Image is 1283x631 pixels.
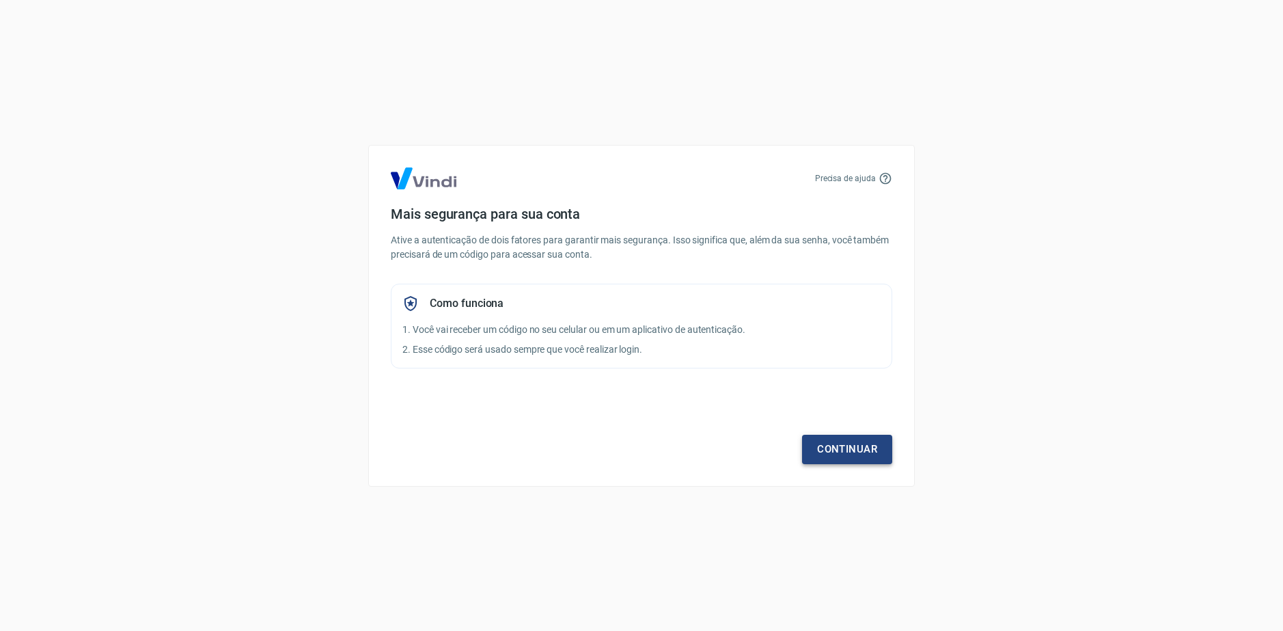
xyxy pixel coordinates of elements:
a: Continuar [802,435,892,464]
img: Logo Vind [391,167,456,189]
h4: Mais segurança para sua conta [391,206,892,222]
p: Precisa de ajuda [815,172,876,185]
h5: Como funciona [430,297,503,310]
p: Ative a autenticação de dois fatores para garantir mais segurança. Isso significa que, além da su... [391,233,892,262]
p: 1. Você vai receber um código no seu celular ou em um aplicativo de autenticação. [402,323,881,337]
p: 2. Esse código será usado sempre que você realizar login. [402,343,881,357]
